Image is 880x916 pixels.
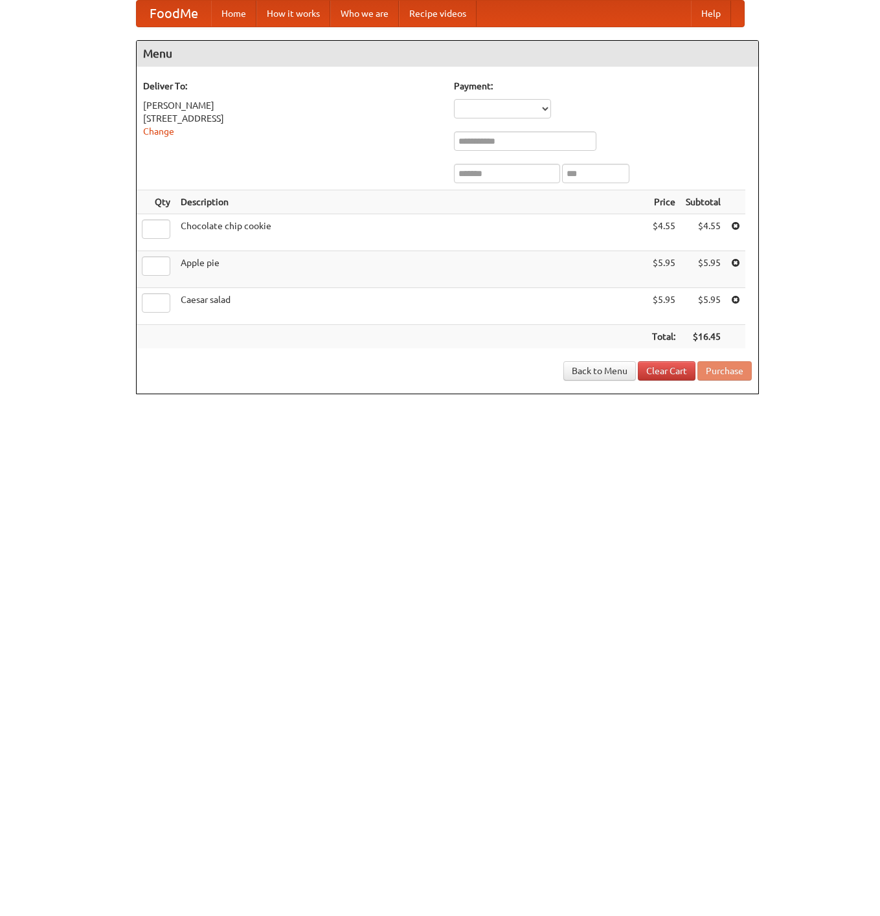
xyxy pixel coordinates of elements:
[647,214,681,251] td: $4.55
[647,325,681,349] th: Total:
[137,190,175,214] th: Qty
[681,214,726,251] td: $4.55
[143,112,441,125] div: [STREET_ADDRESS]
[681,190,726,214] th: Subtotal
[563,361,636,381] a: Back to Menu
[647,251,681,288] td: $5.95
[211,1,256,27] a: Home
[647,190,681,214] th: Price
[143,99,441,112] div: [PERSON_NAME]
[681,325,726,349] th: $16.45
[175,288,647,325] td: Caesar salad
[137,1,211,27] a: FoodMe
[681,251,726,288] td: $5.95
[697,361,752,381] button: Purchase
[454,80,752,93] h5: Payment:
[330,1,399,27] a: Who we are
[175,214,647,251] td: Chocolate chip cookie
[647,288,681,325] td: $5.95
[143,126,174,137] a: Change
[175,251,647,288] td: Apple pie
[691,1,731,27] a: Help
[256,1,330,27] a: How it works
[681,288,726,325] td: $5.95
[137,41,758,67] h4: Menu
[399,1,477,27] a: Recipe videos
[143,80,441,93] h5: Deliver To:
[638,361,695,381] a: Clear Cart
[175,190,647,214] th: Description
